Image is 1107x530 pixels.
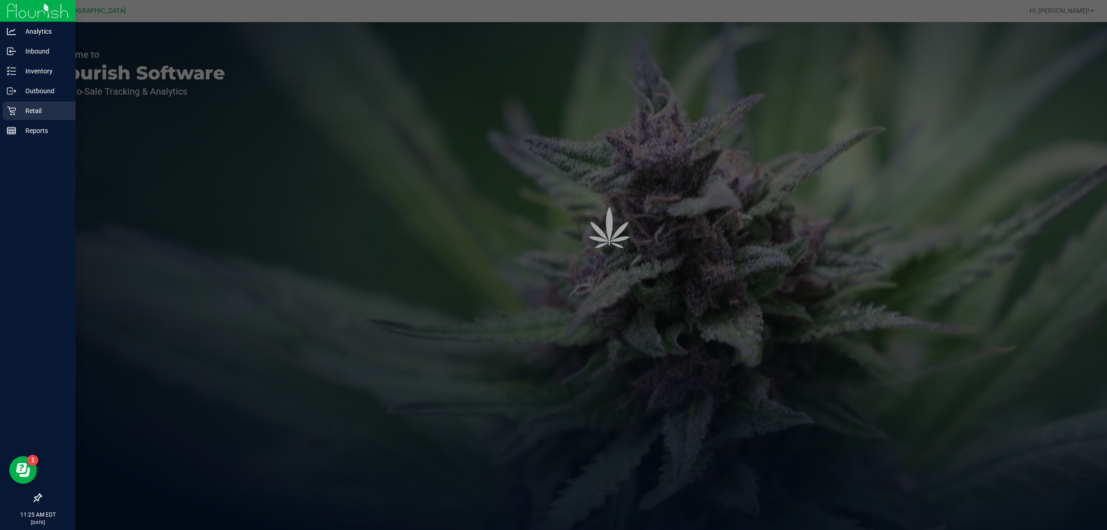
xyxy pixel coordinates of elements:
[7,126,16,135] inline-svg: Reports
[16,85,71,96] p: Outbound
[27,455,38,466] iframe: Resource center unread badge
[16,125,71,136] p: Reports
[16,66,71,77] p: Inventory
[16,105,71,116] p: Retail
[7,27,16,36] inline-svg: Analytics
[7,47,16,56] inline-svg: Inbound
[16,46,71,57] p: Inbound
[7,86,16,96] inline-svg: Outbound
[7,106,16,115] inline-svg: Retail
[9,456,37,484] iframe: Resource center
[16,26,71,37] p: Analytics
[7,66,16,76] inline-svg: Inventory
[4,511,71,519] p: 11:25 AM EDT
[4,519,71,526] p: [DATE]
